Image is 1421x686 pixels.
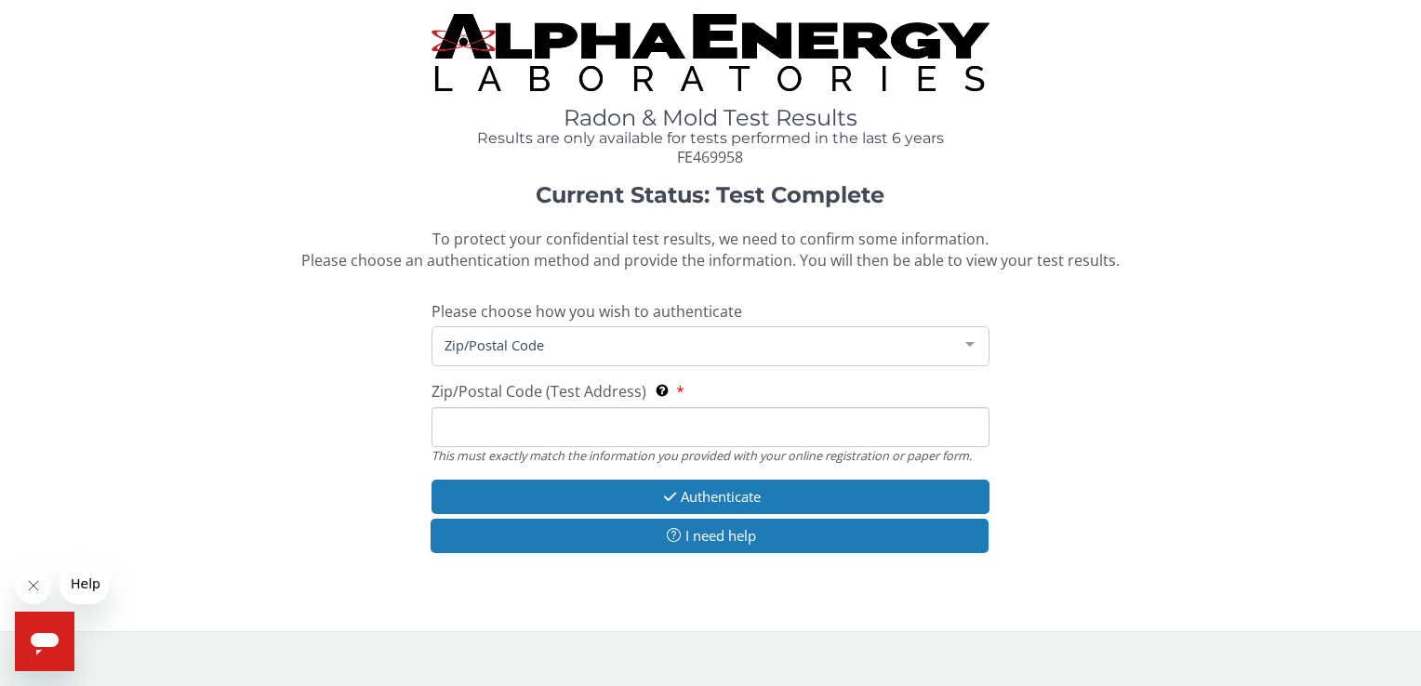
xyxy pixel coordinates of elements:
span: Zip/Postal Code [440,335,950,355]
strong: Current Status: Test Complete [536,181,884,208]
iframe: Button to launch messaging window [15,612,74,671]
div: This must exactly match the information you provided with your online registration or paper form. [432,447,989,464]
span: FE469958 [677,147,743,167]
span: Zip/Postal Code (Test Address) [432,381,646,402]
span: To protect your confidential test results, we need to confirm some information. Please choose an ... [301,229,1120,270]
iframe: Message from company [60,563,109,604]
span: Please choose how you wish to authenticate [432,301,742,322]
img: TightCrop.jpg [432,14,989,91]
button: Authenticate [432,480,989,514]
h1: Radon & Mold Test Results [432,106,989,130]
button: I need help [431,519,988,553]
iframe: Close message [15,567,52,604]
h4: Results are only available for tests performed in the last 6 years [432,130,989,147]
